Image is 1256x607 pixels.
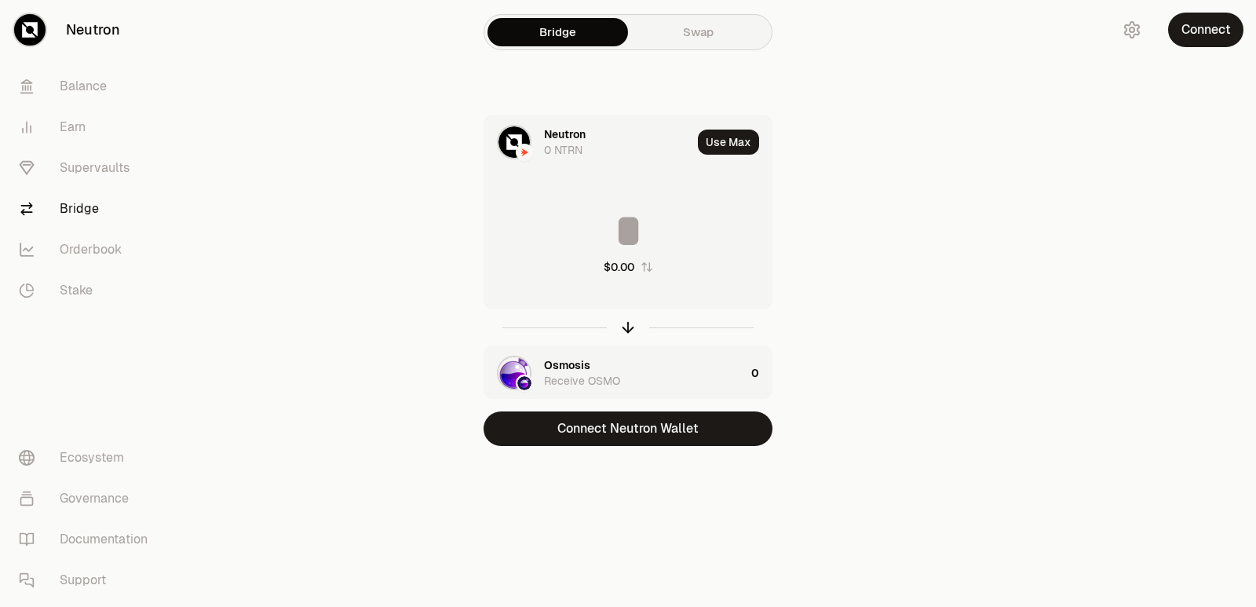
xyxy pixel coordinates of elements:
a: Supervaults [6,148,170,188]
img: Osmosis Logo [517,376,531,390]
a: Earn [6,107,170,148]
a: Stake [6,270,170,311]
a: Governance [6,478,170,519]
a: Documentation [6,519,170,560]
a: Bridge [6,188,170,229]
button: Use Max [698,130,759,155]
a: Balance [6,66,170,107]
a: Orderbook [6,229,170,270]
div: 0 NTRN [544,142,582,158]
img: Neutron Logo [517,145,531,159]
div: Receive OSMO [544,373,620,389]
img: NTRN Logo [498,126,530,158]
button: Connect Neutron Wallet [484,411,772,446]
button: $0.00 [604,259,653,275]
a: Swap [628,18,769,46]
div: NTRN LogoNeutron LogoNeutron0 NTRN [484,115,692,169]
a: Support [6,560,170,601]
div: Neutron [544,126,586,142]
button: Connect [1168,13,1243,47]
div: Osmosis [544,357,590,373]
a: Bridge [487,18,628,46]
div: 0 [751,346,772,400]
img: OSMO Logo [498,357,530,389]
div: $0.00 [604,259,634,275]
a: Ecosystem [6,437,170,478]
button: OSMO LogoOsmosis LogoOsmosisReceive OSMO0 [484,346,772,400]
div: OSMO LogoOsmosis LogoOsmosisReceive OSMO [484,346,745,400]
